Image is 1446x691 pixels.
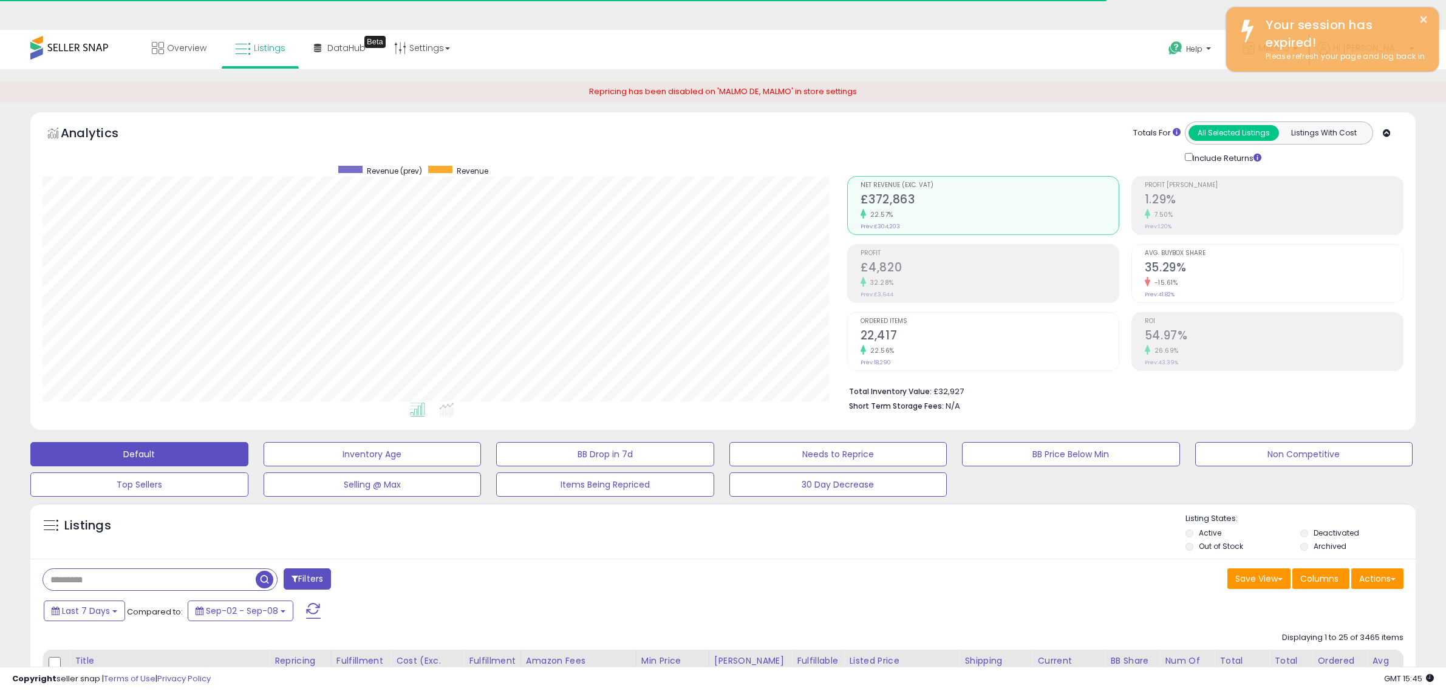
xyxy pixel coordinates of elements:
[946,400,960,412] span: N/A
[849,401,944,411] b: Short Term Storage Fees:
[1037,655,1100,680] div: Current Buybox Price
[284,568,331,590] button: Filters
[1199,528,1221,538] label: Active
[496,442,714,466] button: BB Drop in 7d
[12,673,56,684] strong: Copyright
[797,655,839,680] div: Fulfillable Quantity
[1384,673,1434,684] span: 2025-09-17 15:45 GMT
[188,601,293,621] button: Sep-02 - Sep-08
[143,30,216,66] a: Overview
[589,86,857,97] span: Repricing has been disabled on 'MALMO DE, MALMO' in store settings
[275,655,326,667] div: Repricing
[1110,655,1154,680] div: BB Share 24h.
[1168,41,1183,56] i: Get Help
[104,673,155,684] a: Terms of Use
[385,30,459,66] a: Settings
[264,472,482,497] button: Selling @ Max
[157,673,211,684] a: Privacy Policy
[496,472,714,497] button: Items Being Repriced
[866,210,893,219] small: 22.57%
[1145,318,1403,325] span: ROI
[1317,655,1362,680] div: Ordered Items
[12,673,211,685] div: seller snap | |
[861,223,900,230] small: Prev: £304,203
[1145,192,1403,209] h2: 1.29%
[264,442,482,466] button: Inventory Age
[1351,568,1403,589] button: Actions
[861,192,1119,209] h2: £372,863
[861,318,1119,325] span: Ordered Items
[1145,182,1403,189] span: Profit [PERSON_NAME]
[226,30,295,66] a: Listings
[327,42,366,54] span: DataHub
[1257,51,1430,63] div: Please refresh your page and log back in
[75,655,264,667] div: Title
[367,166,422,176] span: Revenue (prev)
[206,605,278,617] span: Sep-02 - Sep-08
[1145,291,1175,298] small: Prev: 41.82%
[1282,632,1403,644] div: Displaying 1 to 25 of 3465 items
[1165,655,1209,680] div: Num of Comp.
[1189,125,1279,141] button: All Selected Listings
[1159,32,1223,69] a: Help
[1278,125,1369,141] button: Listings With Cost
[336,655,386,667] div: Fulfillment
[127,606,183,618] span: Compared to:
[1145,250,1403,257] span: Avg. Buybox Share
[167,42,206,54] span: Overview
[1145,328,1403,345] h2: 54.97%
[866,346,895,355] small: 22.56%
[849,383,1394,398] li: £32,927
[861,250,1119,257] span: Profit
[1176,151,1276,165] div: Include Returns
[1185,513,1416,525] p: Listing States:
[1227,568,1291,589] button: Save View
[469,655,516,680] div: Fulfillment Cost
[526,655,631,667] div: Amazon Fees
[1150,210,1173,219] small: 7.50%
[1150,278,1178,287] small: -15.61%
[1145,359,1178,366] small: Prev: 43.39%
[30,442,248,466] button: Default
[1300,573,1339,585] span: Columns
[861,359,891,366] small: Prev: 18,290
[1150,346,1179,355] small: 26.69%
[729,442,947,466] button: Needs to Reprice
[849,655,954,667] div: Listed Price
[364,36,386,48] div: Tooltip anchor
[1219,655,1264,680] div: Total Rev.
[729,472,947,497] button: 30 Day Decrease
[64,517,111,534] h5: Listings
[641,655,704,667] div: Min Price
[962,442,1180,466] button: BB Price Below Min
[1292,568,1349,589] button: Columns
[1314,528,1359,538] label: Deactivated
[1186,44,1202,54] span: Help
[1195,442,1413,466] button: Non Competitive
[861,260,1119,277] h2: £4,820
[1314,541,1346,551] label: Archived
[61,124,142,145] h5: Analytics
[714,655,786,667] div: [PERSON_NAME]
[457,166,488,176] span: Revenue
[30,472,248,497] button: Top Sellers
[849,386,932,397] b: Total Inventory Value:
[1199,541,1243,551] label: Out of Stock
[861,182,1119,189] span: Net Revenue (Exc. VAT)
[254,42,285,54] span: Listings
[1133,128,1181,139] div: Totals For
[396,655,459,680] div: Cost (Exc. VAT)
[866,278,894,287] small: 32.28%
[1145,223,1171,230] small: Prev: 1.20%
[44,601,125,621] button: Last 7 Days
[62,605,110,617] span: Last 7 Days
[305,30,375,66] a: DataHub
[861,328,1119,345] h2: 22,417
[861,291,893,298] small: Prev: £3,644
[1145,260,1403,277] h2: 35.29%
[1257,16,1430,51] div: Your session has expired!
